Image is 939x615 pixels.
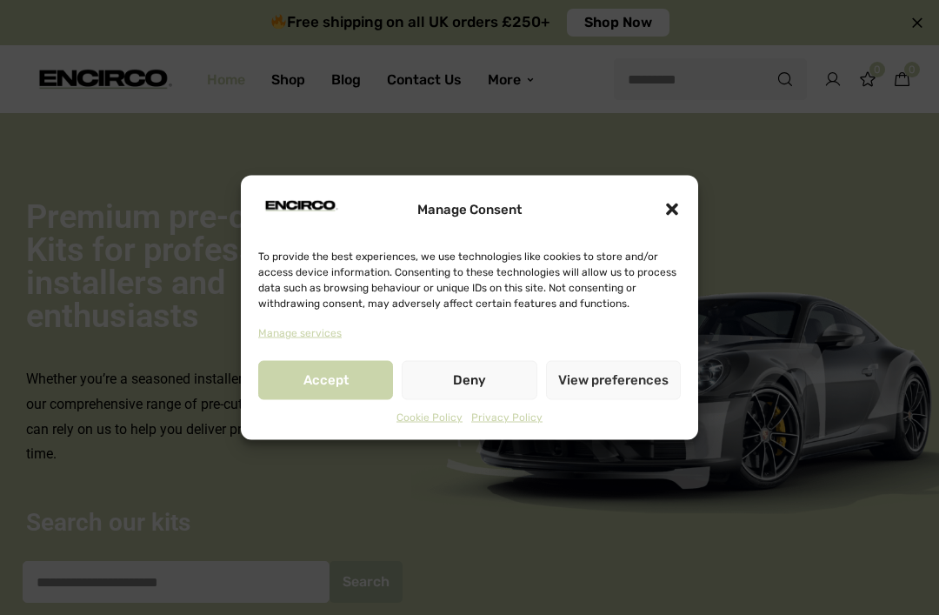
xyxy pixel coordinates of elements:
button: Deny [402,360,536,399]
a: Cookie Policy [396,408,463,427]
div: Close dialogue [663,201,681,218]
a: Privacy Policy [471,408,543,427]
a: Manage services [258,324,342,344]
div: To provide the best experiences, we use technologies like cookies to store and/or access device i... [258,249,679,311]
img: Encirco Logo [258,188,343,223]
button: Accept [258,360,393,399]
div: Manage Consent [417,197,522,221]
button: View preferences [546,360,681,399]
